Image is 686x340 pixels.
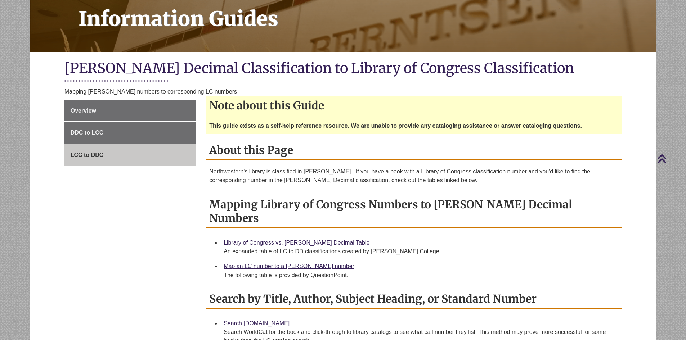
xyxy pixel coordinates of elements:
[64,59,622,78] h1: [PERSON_NAME] Decimal Classification to Library of Congress Classification
[64,122,196,144] a: DDC to LCC
[71,108,96,114] span: Overview
[224,240,369,246] a: Library of Congress vs. [PERSON_NAME] Decimal Table
[224,271,616,280] div: The following table is provided by QuestionPoint.
[64,89,237,95] span: Mapping [PERSON_NAME] numbers to corresponding LC numbers
[71,152,104,158] span: LCC to DDC
[64,144,196,166] a: LCC to DDC
[224,247,616,256] div: An expanded table of LC to DD classifications created by [PERSON_NAME] College.
[209,123,582,129] strong: This guide exists as a self-help reference resource. We are unable to provide any cataloging assi...
[206,195,622,228] h2: Mapping Library of Congress Numbers to [PERSON_NAME] Decimal Numbers
[224,320,290,326] a: Search [DOMAIN_NAME]
[64,100,196,166] div: Guide Page Menu
[657,154,684,163] a: Back to Top
[206,141,622,160] h2: About this Page
[209,167,619,185] p: Northwestern's library is classified in [PERSON_NAME]. If you have a book with a Library of Congr...
[64,100,196,122] a: Overview
[206,96,622,114] h2: Note about this Guide
[224,263,354,269] a: Map an LC number to a [PERSON_NAME] number
[206,290,622,309] h2: Search by Title, Author, Subject Heading, or Standard Number
[71,130,104,136] span: DDC to LCC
